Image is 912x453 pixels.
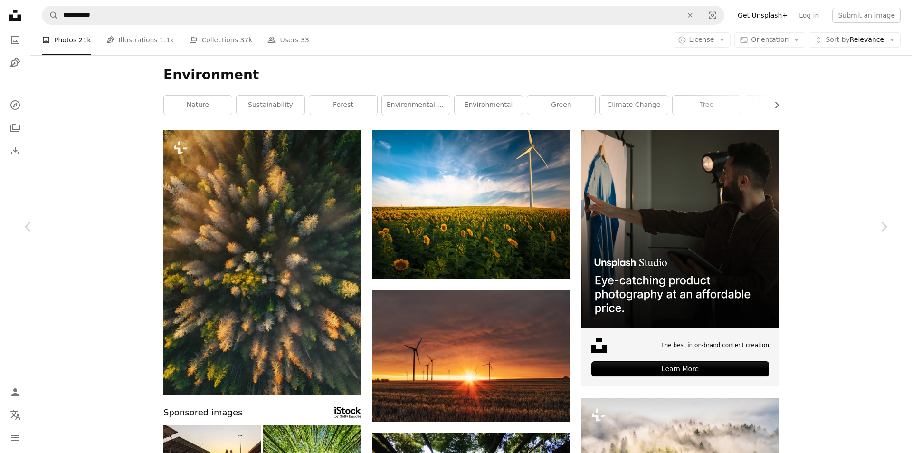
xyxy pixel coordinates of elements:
[163,258,361,266] a: an aerial view of a forest with a lot of trees
[809,32,901,48] button: Sort byRelevance
[189,25,252,55] a: Collections 37k
[581,130,779,386] a: The best in on-brand content creationLearn More
[661,341,769,349] span: The best in on-brand content creation
[6,405,25,424] button: Language
[6,96,25,115] a: Explore
[751,36,788,43] span: Orientation
[372,290,570,422] img: windmill on grass field during golden hour
[591,361,769,376] div: Learn More
[855,181,912,272] a: Next
[240,35,252,45] span: 37k
[382,96,450,115] a: environmental protection
[701,6,724,24] button: Visual search
[455,96,522,115] a: environmental
[689,36,714,43] span: License
[163,406,242,420] span: Sponsored images
[732,8,793,23] a: Get Unsplash+
[793,8,825,23] a: Log in
[6,383,25,402] a: Log in / Sign up
[301,35,309,45] span: 33
[6,30,25,49] a: Photos
[163,67,779,84] h1: Environment
[163,130,361,395] img: an aerial view of a forest with a lot of trees
[164,96,232,115] a: nature
[372,200,570,208] a: sunflower field
[600,96,668,115] a: climate change
[734,32,805,48] button: Orientation
[267,25,309,55] a: Users 33
[372,351,570,360] a: windmill on grass field during golden hour
[42,6,724,25] form: Find visuals sitewide
[6,428,25,447] button: Menu
[768,96,779,115] button: scroll list to the right
[42,6,58,24] button: Search Unsplash
[673,32,731,48] button: License
[680,6,701,24] button: Clear
[160,35,174,45] span: 1.1k
[673,96,741,115] a: tree
[237,96,304,115] a: sustainability
[372,130,570,279] img: sunflower field
[6,53,25,72] a: Illustrations
[826,36,849,43] span: Sort by
[591,338,607,353] img: file-1631678316303-ed18b8b5cb9cimage
[826,35,884,45] span: Relevance
[527,96,595,115] a: green
[106,25,174,55] a: Illustrations 1.1k
[745,96,813,115] a: climate
[309,96,377,115] a: forest
[581,130,779,328] img: file-1715714098234-25b8b4e9d8faimage
[832,8,901,23] button: Submit an image
[6,141,25,160] a: Download History
[6,118,25,137] a: Collections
